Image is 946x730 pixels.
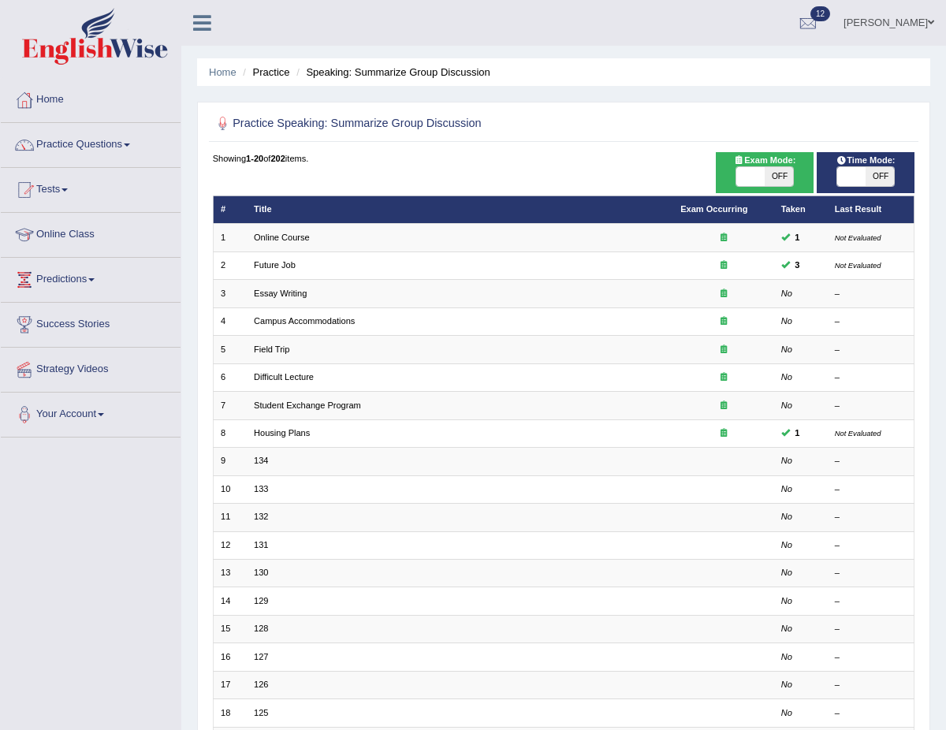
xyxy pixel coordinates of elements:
[680,371,766,384] div: Exam occurring question
[1,348,181,387] a: Strategy Videos
[790,426,805,441] span: You can still take this question
[680,259,766,272] div: Exam occurring question
[213,363,247,391] td: 6
[835,679,907,691] div: –
[1,168,181,207] a: Tests
[680,344,766,356] div: Exam occurring question
[213,251,247,279] td: 2
[254,484,268,493] a: 133
[270,154,285,163] b: 202
[254,456,268,465] a: 134
[213,448,247,475] td: 9
[781,540,792,549] em: No
[781,316,792,326] em: No
[213,307,247,335] td: 4
[773,196,827,223] th: Taken
[835,539,907,552] div: –
[781,624,792,633] em: No
[254,512,268,521] a: 132
[835,595,907,608] div: –
[728,154,801,168] span: Exam Mode:
[835,483,907,496] div: –
[213,504,247,531] td: 11
[254,680,268,689] a: 126
[213,224,247,251] td: 1
[831,154,900,168] span: Time Mode:
[254,316,355,326] a: Campus Accommodations
[835,233,881,242] small: Not Evaluated
[254,624,268,633] a: 128
[835,651,907,664] div: –
[680,427,766,440] div: Exam occurring question
[254,400,361,410] a: Student Exchange Program
[765,167,793,186] span: OFF
[213,643,247,671] td: 16
[254,233,310,242] a: Online Course
[716,152,814,193] div: Show exams occurring in exams
[213,196,247,223] th: #
[213,531,247,559] td: 12
[254,289,307,298] a: Essay Writing
[1,123,181,162] a: Practice Questions
[292,65,490,80] li: Speaking: Summarize Group Discussion
[213,587,247,615] td: 14
[213,114,648,134] h2: Practice Speaking: Summarize Group Discussion
[781,345,792,354] em: No
[209,66,236,78] a: Home
[810,6,830,21] span: 12
[1,303,181,342] a: Success Stories
[254,596,268,605] a: 129
[835,429,881,438] small: Not Evaluated
[247,196,673,223] th: Title
[213,392,247,419] td: 7
[781,400,792,410] em: No
[790,231,805,245] span: You can still take this question
[213,699,247,727] td: 18
[680,232,766,244] div: Exam occurring question
[254,652,268,661] a: 127
[781,456,792,465] em: No
[835,261,881,270] small: Not Evaluated
[781,512,792,521] em: No
[835,288,907,300] div: –
[781,680,792,689] em: No
[254,372,314,382] a: Difficult Lecture
[213,475,247,503] td: 10
[213,152,915,165] div: Showing of items.
[835,400,907,412] div: –
[254,568,268,577] a: 130
[1,213,181,252] a: Online Class
[781,568,792,577] em: No
[254,708,268,717] a: 125
[835,455,907,467] div: –
[213,671,247,698] td: 17
[781,708,792,717] em: No
[254,345,289,354] a: Field Trip
[680,288,766,300] div: Exam occurring question
[1,258,181,297] a: Predictions
[790,259,805,273] span: You can still take this question
[254,428,310,438] a: Housing Plans
[680,315,766,328] div: Exam occurring question
[254,260,296,270] a: Future Job
[213,560,247,587] td: 13
[781,484,792,493] em: No
[781,596,792,605] em: No
[239,65,289,80] li: Practice
[835,707,907,720] div: –
[866,167,894,186] span: OFF
[246,154,263,163] b: 1-20
[680,400,766,412] div: Exam occurring question
[680,204,747,214] a: Exam Occurring
[1,393,181,432] a: Your Account
[827,196,914,223] th: Last Result
[213,419,247,447] td: 8
[213,336,247,363] td: 5
[213,280,247,307] td: 3
[835,511,907,523] div: –
[835,567,907,579] div: –
[835,315,907,328] div: –
[781,372,792,382] em: No
[835,623,907,635] div: –
[835,344,907,356] div: –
